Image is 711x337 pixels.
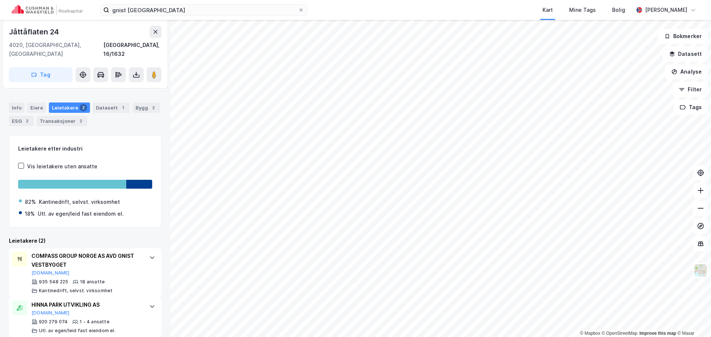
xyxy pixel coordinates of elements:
div: 82% [25,198,36,206]
button: Filter [672,82,708,97]
input: Søk på adresse, matrikkel, gårdeiere, leietakere eller personer [109,4,298,16]
div: 1 [119,104,127,111]
div: Utl. av egen/leid fast eiendom el. [39,328,116,334]
div: 2 [23,117,31,125]
div: 935 548 225 [39,279,68,285]
div: Kontrollprogram for chat [674,301,711,337]
div: COMPASS GROUP NORGE AS AVD GNIST VESTBYGGET [31,252,142,269]
a: OpenStreetMap [602,331,638,336]
a: Improve this map [640,331,676,336]
div: 18% [25,209,35,218]
div: Bolig [612,6,625,14]
div: Leietakere (2) [9,236,161,245]
img: cushman-wakefield-realkapital-logo.202ea83816669bd177139c58696a8fa1.svg [12,5,82,15]
button: Bokmerker [658,29,708,44]
div: 18 ansatte [80,279,105,285]
button: [DOMAIN_NAME] [31,270,70,276]
div: Info [9,102,24,113]
div: Vis leietakere uten ansatte [27,162,97,171]
button: Datasett [663,47,708,61]
div: ESG [9,116,34,126]
div: Kantinedrift, selvst. virksomhet [39,198,120,206]
button: [DOMAIN_NAME] [31,310,70,316]
div: [GEOGRAPHIC_DATA], 16/1632 [103,41,161,58]
div: 4020, [GEOGRAPHIC_DATA], [GEOGRAPHIC_DATA] [9,41,103,58]
iframe: Chat Widget [674,301,711,337]
button: Analyse [665,64,708,79]
div: 920 279 074 [39,319,68,325]
div: 2 [80,104,87,111]
button: Tag [9,67,73,82]
img: Z [694,263,708,277]
button: Tags [674,100,708,115]
div: 2 [77,117,84,125]
div: 1 - 4 ansatte [80,319,110,325]
div: [PERSON_NAME] [645,6,687,14]
div: Jåttåflaten 24 [9,26,60,38]
div: 2 [150,104,157,111]
div: Kantinedrift, selvst. virksomhet [39,288,113,294]
div: Kart [543,6,553,14]
div: HINNA PARK UTVIKLING AS [31,300,142,309]
div: Mine Tags [569,6,596,14]
div: Eiere [27,102,46,113]
div: Leietakere etter industri [18,144,152,153]
div: Datasett [93,102,130,113]
div: Bygg [133,102,160,113]
div: Transaksjoner [37,116,87,126]
div: Utl. av egen/leid fast eiendom el. [38,209,124,218]
div: Leietakere [49,102,90,113]
a: Mapbox [580,331,600,336]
